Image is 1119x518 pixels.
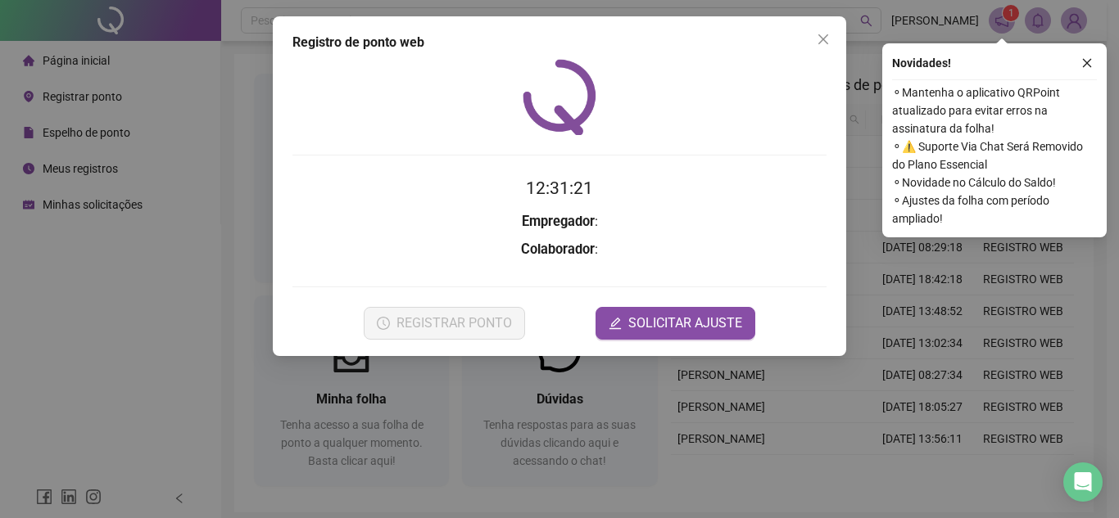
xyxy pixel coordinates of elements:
h3: : [292,211,827,232]
button: Close [810,26,836,52]
div: Open Intercom Messenger [1063,462,1103,502]
div: Registro de ponto web [292,33,827,52]
span: ⚬ Mantenha o aplicativo QRPoint atualizado para evitar erros na assinatura da folha! [892,83,1097,137]
strong: Empregador [522,214,595,229]
button: editSOLICITAR AJUSTE [596,307,755,340]
span: SOLICITAR AJUSTE [628,313,742,333]
strong: Colaborador [521,241,595,257]
span: close [1081,57,1093,69]
span: ⚬ Novidade no Cálculo do Saldo! [892,173,1097,191]
button: REGISTRAR PONTO [364,307,525,340]
time: 12:31:21 [526,178,593,198]
span: edit [609,317,622,330]
span: Novidades ! [892,54,951,72]
span: ⚬ ⚠️ Suporte Via Chat Será Removido do Plano Essencial [892,137,1097,173]
img: QRPoint [523,59,596,135]
span: ⚬ Ajustes da folha com período ampliado! [892,191,1097,227]
h3: : [292,239,827,260]
span: close [817,33,830,46]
